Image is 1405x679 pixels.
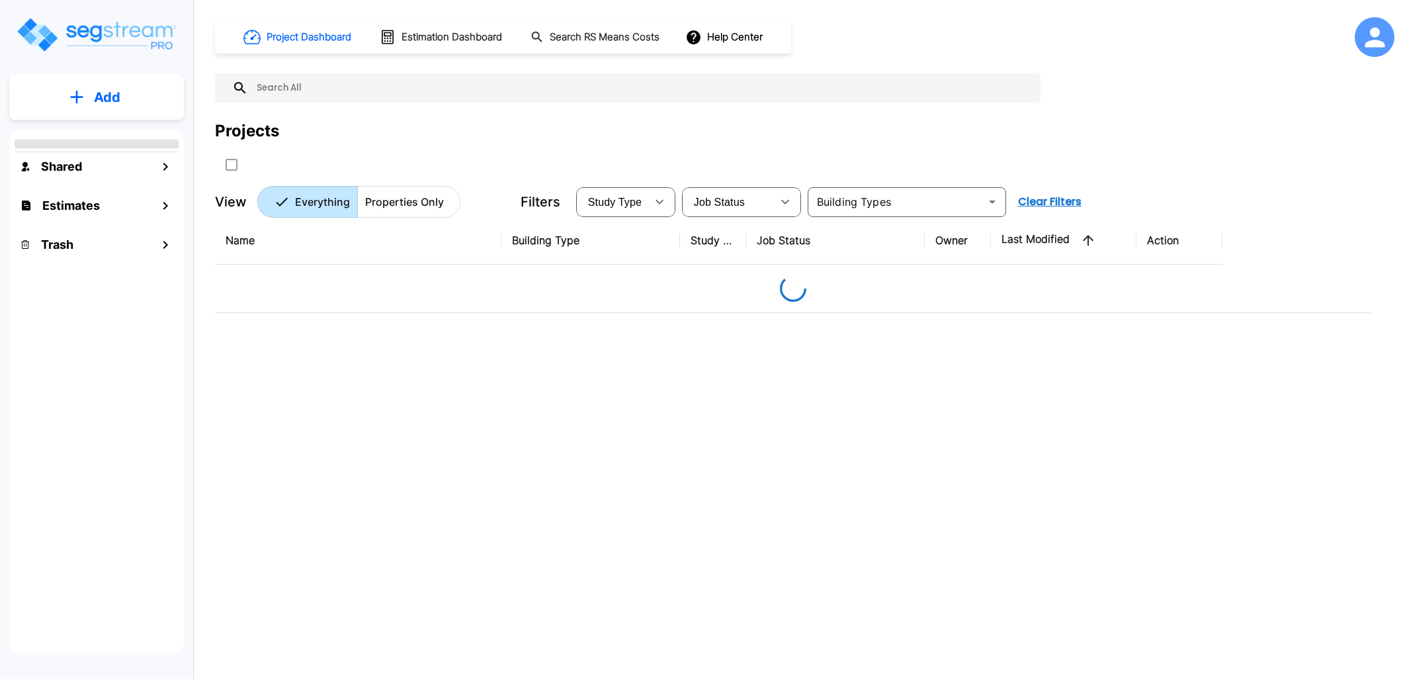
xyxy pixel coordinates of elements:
th: Owner [925,216,991,265]
button: Search RS Means Costs [525,24,667,50]
div: Projects [215,119,279,143]
p: Filters [521,192,560,212]
h1: Estimates [42,197,100,214]
p: Properties Only [365,194,444,210]
th: Study Type [680,216,746,265]
button: Project Dashboard [238,23,359,52]
button: Clear Filters [1013,189,1087,215]
th: Building Type [501,216,680,265]
button: Open [983,193,1001,211]
p: Add [94,87,120,107]
h1: Estimation Dashboard [402,30,502,45]
input: Search All [248,73,1034,103]
button: Add [9,78,184,116]
div: Select [579,183,646,220]
button: Help Center [683,24,768,50]
img: Logo [15,16,177,54]
button: Everything [257,186,358,218]
p: View [215,192,247,212]
div: Platform [257,186,460,218]
th: Job Status [746,216,925,265]
button: Estimation Dashboard [374,23,509,51]
h1: Shared [41,158,82,175]
div: Select [685,183,772,220]
button: Properties Only [357,186,460,218]
h1: Project Dashboard [267,30,351,45]
span: Job Status [694,197,745,208]
th: Action [1136,216,1222,265]
h1: Search RS Means Costs [550,30,660,45]
h1: Trash [41,236,73,253]
th: Last Modified [991,216,1136,265]
button: SelectAll [218,152,245,178]
input: Building Types [812,193,980,211]
th: Name [215,216,501,265]
p: Everything [295,194,350,210]
span: Study Type [588,197,642,208]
